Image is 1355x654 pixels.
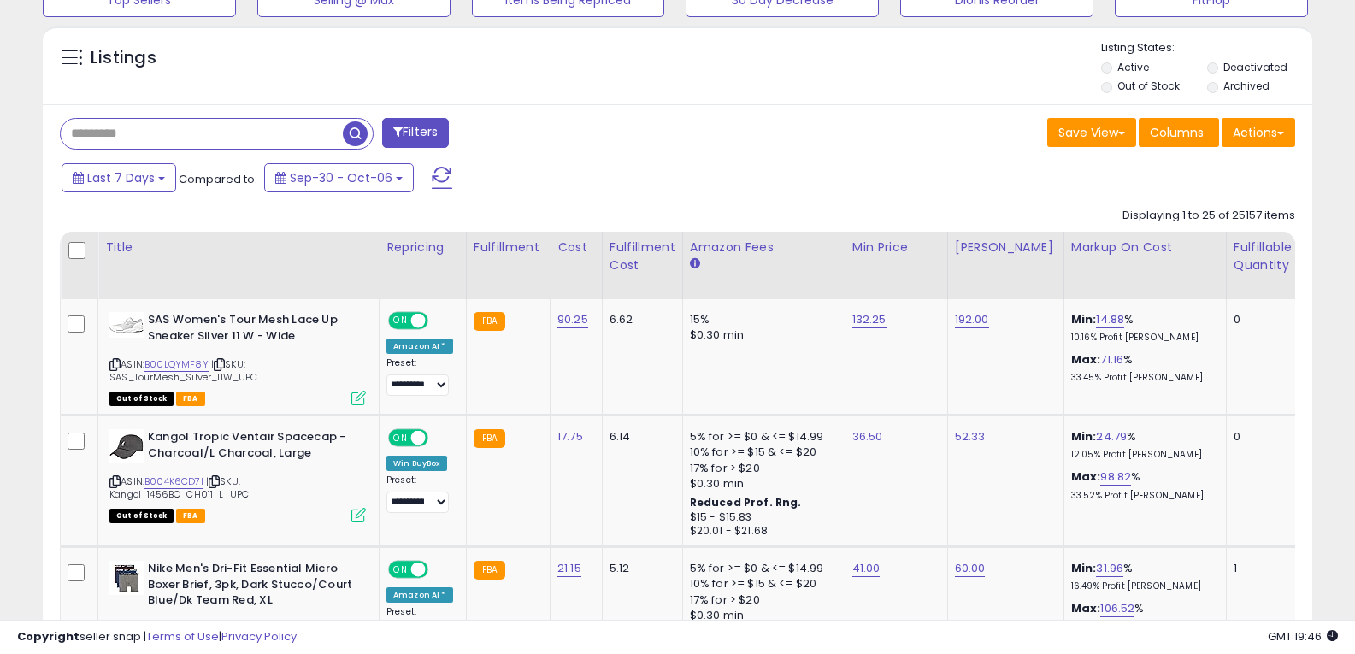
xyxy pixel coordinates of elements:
img: 31PAxQtLmBL._SL40_.jpg [109,561,144,595]
div: Title [105,239,372,256]
div: seller snap | | [17,629,297,645]
a: 60.00 [955,560,986,577]
a: 31.96 [1096,560,1123,577]
label: Active [1117,60,1149,74]
p: 33.52% Profit [PERSON_NAME] [1071,490,1213,502]
b: Kangol Tropic Ventair Spacecap - Charcoal/L Charcoal, Large [148,429,356,465]
button: Actions [1222,118,1295,147]
div: 17% for > $20 [690,461,832,476]
b: Min: [1071,560,1097,576]
div: ASIN: [109,312,366,404]
div: 0 [1234,429,1287,445]
a: 21.15 [557,560,581,577]
span: ON [390,314,411,328]
h5: Listings [91,46,156,70]
span: Columns [1150,124,1204,141]
div: Displaying 1 to 25 of 25157 items [1122,208,1295,224]
div: Min Price [852,239,940,256]
img: 31fSx4wi6uL._SL40_.jpg [109,312,144,338]
div: 5.12 [610,561,669,576]
button: Last 7 Days [62,163,176,192]
label: Deactivated [1223,60,1287,74]
div: % [1071,469,1213,501]
a: 14.88 [1096,311,1124,328]
span: FBA [176,392,205,406]
div: Amazon AI * [386,587,453,603]
div: 6.14 [610,429,669,445]
div: % [1071,561,1213,592]
p: 33.45% Profit [PERSON_NAME] [1071,372,1213,384]
div: Fulfillment [474,239,543,256]
a: B00LQYMF8Y [144,357,209,372]
div: 10% for >= $15 & <= $20 [690,445,832,460]
span: Sep-30 - Oct-06 [290,169,392,186]
a: B004K6CD7I [144,474,203,489]
small: Amazon Fees. [690,256,700,272]
div: $0.30 min [690,476,832,492]
span: ON [390,563,411,577]
div: 1 [1234,561,1287,576]
div: ASIN: [109,429,366,521]
small: FBA [474,312,505,331]
div: 17% for > $20 [690,592,832,608]
a: 52.33 [955,428,986,445]
small: FBA [474,561,505,580]
div: 5% for >= $0 & <= $14.99 [690,429,832,445]
div: 5% for >= $0 & <= $14.99 [690,561,832,576]
div: $20.01 - $21.68 [690,524,832,539]
span: OFF [426,314,453,328]
a: Terms of Use [146,628,219,645]
div: Markup on Cost [1071,239,1219,256]
label: Archived [1223,79,1270,93]
a: 192.00 [955,311,989,328]
p: 16.49% Profit [PERSON_NAME] [1071,580,1213,592]
span: FBA [176,509,205,523]
img: 51N0WUamxnL._SL40_.jpg [109,429,144,463]
div: % [1071,312,1213,344]
span: ON [390,431,411,445]
a: 90.25 [557,311,588,328]
span: OFF [426,563,453,577]
div: 0 [1234,312,1287,327]
div: $0.30 min [690,327,832,343]
strong: Copyright [17,628,80,645]
b: Max: [1071,351,1101,368]
a: 36.50 [852,428,883,445]
th: The percentage added to the cost of goods (COGS) that forms the calculator for Min & Max prices. [1063,232,1226,299]
p: Listing States: [1101,40,1312,56]
div: 10% for >= $15 & <= $20 [690,576,832,592]
label: Out of Stock [1117,79,1180,93]
a: 24.79 [1096,428,1127,445]
div: Repricing [386,239,459,256]
span: 2025-10-14 19:46 GMT [1268,628,1338,645]
div: Amazon Fees [690,239,838,256]
span: All listings that are currently out of stock and unavailable for purchase on Amazon [109,392,174,406]
div: Preset: [386,357,453,396]
button: Sep-30 - Oct-06 [264,163,414,192]
div: Amazon AI * [386,339,453,354]
a: 98.82 [1100,468,1131,486]
small: FBA [474,429,505,448]
button: Columns [1139,118,1219,147]
div: Win BuyBox [386,456,447,471]
b: Max: [1071,600,1101,616]
div: Fulfillment Cost [610,239,675,274]
div: $15 - $15.83 [690,510,832,525]
p: 10.16% Profit [PERSON_NAME] [1071,332,1213,344]
button: Save View [1047,118,1136,147]
div: % [1071,352,1213,384]
div: 15% [690,312,832,327]
b: Reduced Prof. Rng. [690,495,802,510]
div: Cost [557,239,595,256]
b: Min: [1071,311,1097,327]
a: 71.16 [1100,351,1123,368]
span: | SKU: SAS_TourMesh_Silver_11W_UPC [109,357,258,383]
a: Privacy Policy [221,628,297,645]
span: All listings that are currently out of stock and unavailable for purchase on Amazon [109,509,174,523]
a: 106.52 [1100,600,1134,617]
div: % [1071,601,1213,633]
div: % [1071,429,1213,461]
div: [PERSON_NAME] [955,239,1057,256]
div: Preset: [386,474,453,513]
span: Last 7 Days [87,169,155,186]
